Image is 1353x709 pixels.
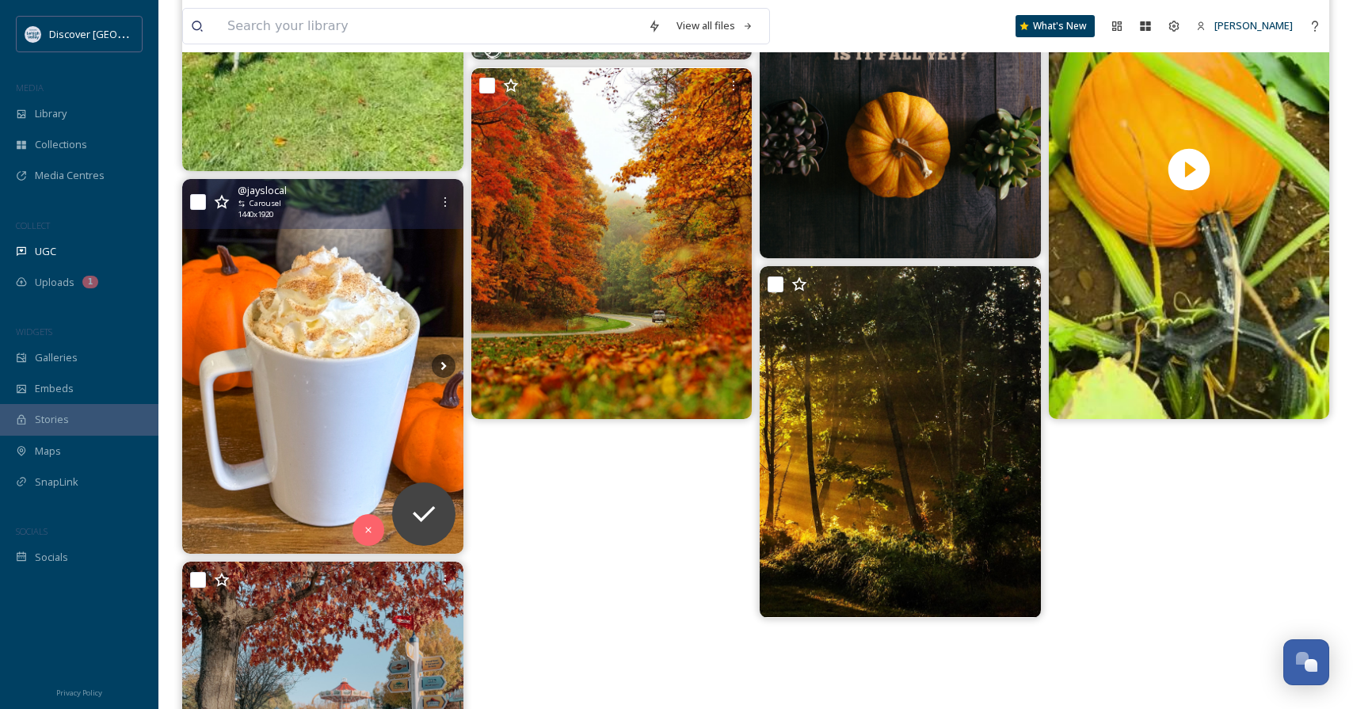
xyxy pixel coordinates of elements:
[56,688,102,698] span: Privacy Policy
[1214,18,1293,32] span: [PERSON_NAME]
[182,179,463,554] img: Now Serving: White Mocha Pumpkin Brew! 🎃☕️ Avaialable hot or iced! . . #pumpkinseason #pumpkinspi...
[56,682,102,701] a: Privacy Policy
[238,209,273,220] span: 1440 x 1920
[25,26,41,42] img: DLV-Blue-Stacked%20%281%29.png
[219,9,640,44] input: Search your library
[35,275,74,290] span: Uploads
[35,381,74,396] span: Embeds
[16,326,52,337] span: WIDGETS
[35,350,78,365] span: Galleries
[16,82,44,93] span: MEDIA
[35,412,69,427] span: Stories
[1016,15,1095,37] a: What's New
[16,219,50,231] span: COLLECT
[16,525,48,537] span: SOCIALS
[1188,10,1301,41] a: [PERSON_NAME]
[35,550,68,565] span: Socials
[35,168,105,183] span: Media Centres
[471,68,753,419] img: The drive to lehighu never looked so good.✌️😊 . . . . . #BethlehemPA #pennsylvaniaisbeautiful #au...
[250,198,281,209] span: Carousel
[35,106,67,121] span: Library
[49,26,193,41] span: Discover [GEOGRAPHIC_DATA]
[238,183,287,198] span: @ jayslocal
[760,266,1041,617] img: Somethin’ about these foggy, misty mornings. 🖤🌫🍃 #fog #sunbeams #morning #naturalpennsylvania #sc...
[82,276,98,288] div: 1
[35,444,61,459] span: Maps
[669,10,761,41] a: View all files
[35,475,78,490] span: SnapLink
[35,244,56,259] span: UGC
[1283,639,1329,685] button: Open Chat
[35,137,87,152] span: Collections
